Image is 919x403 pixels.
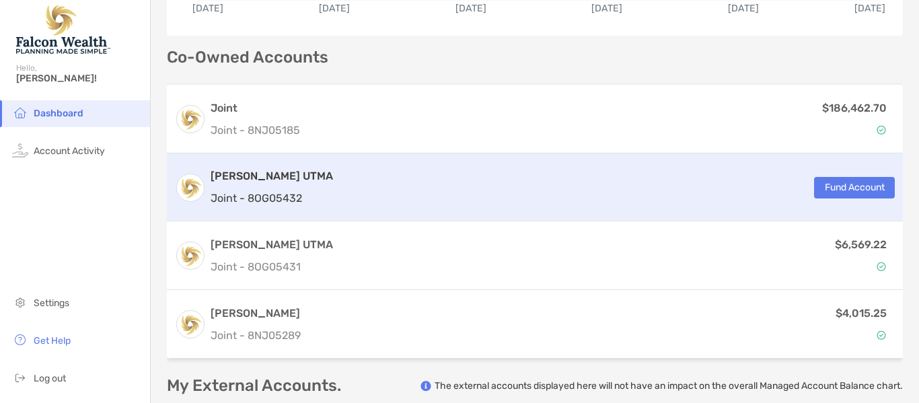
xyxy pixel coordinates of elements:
p: Joint - 8OG05431 [211,258,333,275]
p: The external accounts displayed here will not have an impact on the overall Managed Account Balan... [435,379,903,392]
p: My External Accounts. [167,377,341,394]
span: Account Activity [34,145,105,157]
img: household icon [12,104,28,120]
text: [DATE] [319,3,350,14]
img: activity icon [12,142,28,158]
p: Co-Owned Accounts [167,49,903,66]
p: $186,462.70 [822,100,887,116]
p: Joint - 8OG05432 [211,190,333,207]
img: logo account [177,106,204,133]
button: Fund Account [814,177,895,198]
text: [DATE] [192,3,223,14]
h3: [PERSON_NAME] [211,305,301,322]
img: logout icon [12,369,28,386]
img: Account Status icon [877,330,886,340]
img: logo account [177,311,204,338]
span: [PERSON_NAME]! [16,73,142,84]
h3: [PERSON_NAME] UTMA [211,237,333,253]
text: [DATE] [854,3,885,14]
h3: [PERSON_NAME] UTMA [211,168,333,184]
img: logo account [177,242,204,269]
span: Dashboard [34,108,83,119]
img: info [420,381,431,392]
text: [DATE] [455,3,486,14]
h3: Joint [211,100,300,116]
img: get-help icon [12,332,28,348]
p: Joint - 8NJ05289 [211,327,301,344]
p: Joint - 8NJ05185 [211,122,300,139]
p: $6,569.22 [835,236,887,253]
img: Account Status icon [877,125,886,135]
img: Falcon Wealth Planning Logo [16,5,110,54]
span: Settings [34,297,69,309]
text: [DATE] [591,3,622,14]
text: [DATE] [728,3,759,14]
p: $4,015.25 [836,305,887,322]
img: settings icon [12,294,28,310]
img: logo account [177,174,204,201]
span: Log out [34,373,66,384]
img: Account Status icon [877,262,886,271]
span: Get Help [34,335,71,346]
